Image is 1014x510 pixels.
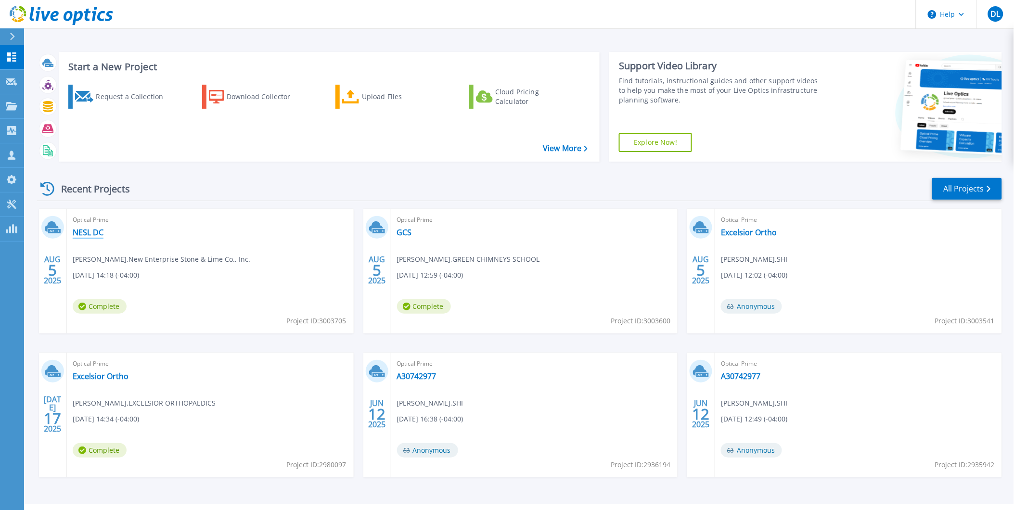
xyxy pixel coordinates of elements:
[721,371,760,381] a: A30742977
[73,371,128,381] a: Excelsior Ortho
[397,398,463,408] span: [PERSON_NAME] , SHI
[397,371,436,381] a: A30742977
[721,254,787,265] span: [PERSON_NAME] , SHI
[48,266,57,274] span: 5
[397,228,412,237] a: GCS
[372,266,381,274] span: 5
[619,60,820,72] div: Support Video Library
[543,144,588,153] a: View More
[693,410,710,418] span: 12
[721,270,787,280] span: [DATE] 12:02 (-04:00)
[495,87,572,106] div: Cloud Pricing Calculator
[44,414,61,422] span: 17
[37,177,143,201] div: Recent Projects
[697,266,706,274] span: 5
[935,459,995,470] span: Project ID: 2935942
[73,414,139,424] span: [DATE] 14:34 (-04:00)
[932,178,1002,200] a: All Projects
[96,87,173,106] div: Request a Collection
[335,85,443,109] a: Upload Files
[619,133,692,152] a: Explore Now!
[73,270,139,280] span: [DATE] 14:18 (-04:00)
[692,396,710,432] div: JUN 2025
[397,299,451,314] span: Complete
[73,398,216,408] span: [PERSON_NAME] , EXCELSIOR ORTHOPAEDICS
[397,270,463,280] span: [DATE] 12:59 (-04:00)
[397,254,540,265] span: [PERSON_NAME] , GREEN CHIMNEYS SCHOOL
[73,228,103,237] a: NESL DC
[227,87,304,106] div: Download Collector
[397,414,463,424] span: [DATE] 16:38 (-04:00)
[68,62,588,72] h3: Start a New Project
[73,254,250,265] span: [PERSON_NAME] , New Enterprise Stone & Lime Co., Inc.
[397,215,672,225] span: Optical Prime
[43,253,62,288] div: AUG 2025
[73,299,127,314] span: Complete
[368,410,385,418] span: 12
[721,358,996,369] span: Optical Prime
[721,443,782,458] span: Anonymous
[692,253,710,288] div: AUG 2025
[73,358,348,369] span: Optical Prime
[935,316,995,326] span: Project ID: 3003541
[721,398,787,408] span: [PERSON_NAME] , SHI
[721,215,996,225] span: Optical Prime
[368,396,386,432] div: JUN 2025
[202,85,309,109] a: Download Collector
[721,228,777,237] a: Excelsior Ortho
[611,459,670,470] span: Project ID: 2936194
[43,396,62,432] div: [DATE] 2025
[469,85,577,109] a: Cloud Pricing Calculator
[721,299,782,314] span: Anonymous
[68,85,176,109] a: Request a Collection
[73,215,348,225] span: Optical Prime
[619,76,820,105] div: Find tutorials, instructional guides and other support videos to help you make the most of your L...
[73,443,127,458] span: Complete
[397,358,672,369] span: Optical Prime
[362,87,439,106] div: Upload Files
[397,443,458,458] span: Anonymous
[287,316,347,326] span: Project ID: 3003705
[990,10,1000,18] span: DL
[368,253,386,288] div: AUG 2025
[611,316,670,326] span: Project ID: 3003600
[721,414,787,424] span: [DATE] 12:49 (-04:00)
[287,459,347,470] span: Project ID: 2980097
